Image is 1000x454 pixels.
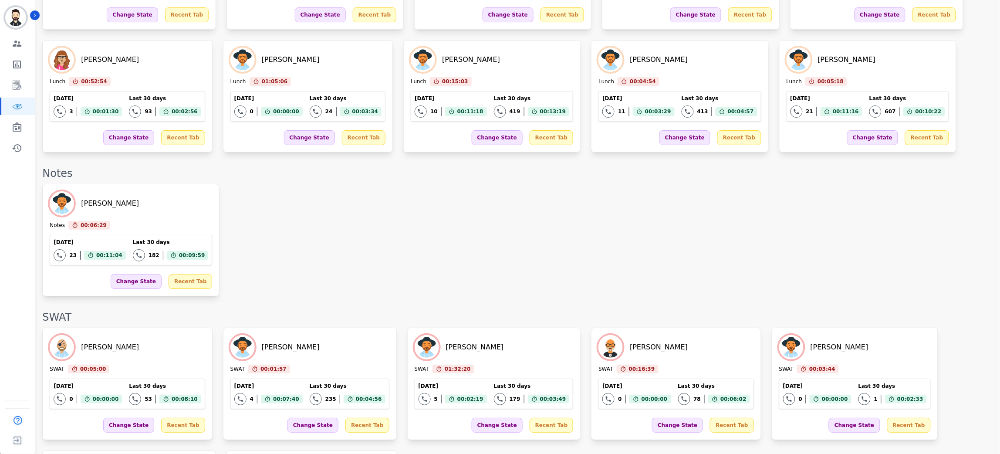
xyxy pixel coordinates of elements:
div: [DATE] [54,95,122,102]
span: 00:03:44 [809,365,835,373]
div: Last 30 days [494,95,570,102]
span: 00:10:22 [916,107,942,116]
div: 1 [874,396,878,403]
div: SWAT [42,310,991,324]
div: Last 30 days [682,95,757,102]
div: Lunch [230,78,246,86]
div: [PERSON_NAME] [630,54,688,65]
div: Recent Tab [161,418,205,433]
div: SWAT [779,366,794,373]
div: Recent Tab [905,130,949,145]
div: [PERSON_NAME] [262,54,320,65]
span: 00:03:34 [352,107,378,116]
div: Last 30 days [858,383,927,390]
div: 0 [250,108,253,115]
span: 01:32:20 [445,365,471,373]
div: 607 [885,108,896,115]
div: [PERSON_NAME] [262,342,320,352]
div: [PERSON_NAME] [818,54,876,65]
img: Avatar [50,335,74,359]
span: 00:03:29 [645,107,671,116]
div: Recent Tab [717,130,761,145]
span: 00:04:57 [728,107,754,116]
div: Change State [107,7,158,22]
div: 11 [618,108,625,115]
img: Avatar [230,47,255,72]
span: 00:16:39 [629,365,655,373]
div: Lunch [598,78,614,86]
span: 00:04:56 [356,395,382,403]
div: [DATE] [415,95,486,102]
div: SWAT [598,366,613,373]
div: Change State [287,418,338,433]
div: Change State [295,7,346,22]
span: 01:05:06 [262,77,288,86]
div: 179 [510,396,520,403]
img: Avatar [598,47,623,72]
div: Change State [103,418,154,433]
div: Change State [483,7,534,22]
div: Change State [111,274,162,289]
div: 21 [806,108,814,115]
img: Avatar [787,47,811,72]
div: Recent Tab [912,7,956,22]
span: 00:00:00 [642,395,668,403]
span: 00:05:18 [818,77,844,86]
div: Recent Tab [530,418,573,433]
div: Change State [472,130,523,145]
div: [DATE] [234,95,303,102]
div: Change State [670,7,721,22]
span: 00:11:04 [96,251,122,260]
div: Notes [42,166,991,180]
div: Last 30 days [133,239,209,246]
div: 419 [510,108,520,115]
span: 00:11:16 [833,107,859,116]
div: Change State [103,130,154,145]
span: 00:08:10 [172,395,198,403]
div: [DATE] [783,383,851,390]
div: Recent Tab [530,130,573,145]
div: 93 [145,108,152,115]
div: 3 [69,108,73,115]
div: Last 30 days [310,95,382,102]
span: 00:01:30 [93,107,119,116]
div: Last 30 days [129,383,201,390]
div: 24 [325,108,333,115]
div: 4 [250,396,253,403]
div: [PERSON_NAME] [446,342,504,352]
div: Notes [50,222,65,230]
div: 0 [69,396,73,403]
div: Recent Tab [353,7,396,22]
div: 182 [149,252,159,259]
div: Change State [855,7,905,22]
span: 00:03:49 [540,395,566,403]
span: 00:15:03 [442,77,468,86]
div: Change State [284,130,335,145]
div: Recent Tab [345,418,389,433]
div: SWAT [230,366,245,373]
div: Recent Tab [165,7,209,22]
span: 00:02:33 [897,395,923,403]
div: [DATE] [419,383,487,390]
div: [PERSON_NAME] [811,342,868,352]
span: 00:05:00 [80,365,106,373]
div: Recent Tab [710,418,753,433]
div: Change State [829,418,880,433]
div: SWAT [415,366,429,373]
span: 00:06:29 [81,221,107,230]
div: [DATE] [234,383,303,390]
span: 00:00:00 [273,107,299,116]
span: 00:07:40 [273,395,299,403]
div: [DATE] [791,95,862,102]
div: SWAT [50,366,64,373]
div: [PERSON_NAME] [442,54,500,65]
div: 0 [799,396,802,403]
div: Lunch [411,78,426,86]
span: 00:00:00 [93,395,119,403]
div: Last 30 days [129,95,201,102]
img: Avatar [411,47,435,72]
div: Recent Tab [169,274,212,289]
span: 00:02:56 [172,107,198,116]
div: 0 [618,396,622,403]
img: Avatar [50,191,74,216]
